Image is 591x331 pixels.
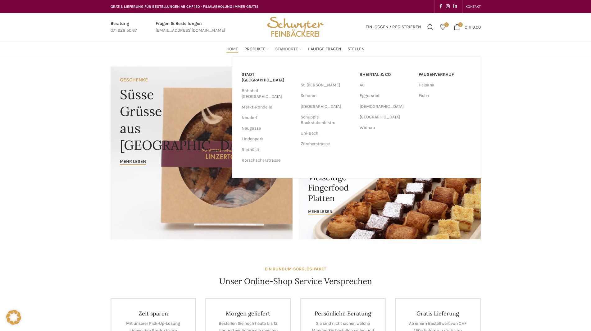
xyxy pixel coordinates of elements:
[308,43,341,55] a: Häufige Fragen
[242,102,294,113] a: Markt-Rondelle
[121,310,186,317] h4: Zeit sparen
[348,43,365,55] a: Stellen
[301,101,353,112] a: [GEOGRAPHIC_DATA]
[242,85,294,102] a: Bahnhof [GEOGRAPHIC_DATA]
[107,43,484,55] div: Main navigation
[419,80,471,90] a: Helsana
[360,69,412,80] a: RHEINTAL & CO
[111,4,259,9] span: GRATIS LIEFERUNG FÜR BESTELLUNGEN AB CHF 150 - FILIALABHOLUNG IMMER GRATIS
[244,43,269,55] a: Produkte
[219,276,372,287] h4: Unser Online-Shop Service Versprechen
[419,90,471,101] a: Fisba
[275,46,298,52] span: Standorte
[465,24,481,30] bdi: 0.00
[452,2,459,11] a: Linkedin social link
[437,21,449,33] div: Meine Wunschliste
[216,310,281,317] h4: Morgen geliefert
[360,122,412,133] a: Widnau
[348,46,365,52] span: Stellen
[438,2,444,11] a: Facebook social link
[265,24,326,29] a: Site logo
[111,20,137,34] a: Infobox link
[156,20,225,34] a: Infobox link
[111,67,293,239] a: Banner link
[360,112,412,122] a: [GEOGRAPHIC_DATA]
[301,139,353,149] a: Zürcherstrasse
[360,80,412,90] a: Au
[226,43,238,55] a: Home
[301,90,353,101] a: Schoren
[466,0,481,13] a: KONTAKT
[301,128,353,139] a: Uni-Beck
[242,155,294,166] a: Rorschacherstrasse
[360,101,412,112] a: [DEMOGRAPHIC_DATA]
[242,69,294,85] a: Stadt [GEOGRAPHIC_DATA]
[308,46,341,52] span: Häufige Fragen
[424,21,437,33] a: Suchen
[226,46,238,52] span: Home
[451,21,484,33] a: 0 CHF0.00
[362,21,424,33] a: Einloggen / Registrieren
[242,113,294,123] a: Neudorf
[265,13,326,41] img: Bäckerei Schwyter
[311,310,376,317] h4: Persönliche Beratung
[301,112,353,128] a: Schuppis Backstubenbistro
[299,153,481,239] a: Banner link
[444,2,452,11] a: Instagram social link
[275,43,302,55] a: Standorte
[466,4,481,9] span: KONTAKT
[444,22,449,27] span: 0
[465,24,472,30] span: CHF
[366,25,421,29] span: Einloggen / Registrieren
[242,134,294,144] a: Lindenpark
[242,123,294,134] a: Neugasse
[301,80,353,90] a: St. [PERSON_NAME]
[244,46,266,52] span: Produkte
[462,0,484,13] div: Secondary navigation
[265,266,326,272] strong: EIN RUNDUM-SORGLOS-PAKET
[242,145,294,155] a: Riethüsli
[405,310,471,317] h4: Gratis Lieferung
[458,22,463,27] span: 0
[360,90,412,101] a: Eggersriet
[437,21,449,33] a: 0
[419,69,471,80] a: Pausenverkauf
